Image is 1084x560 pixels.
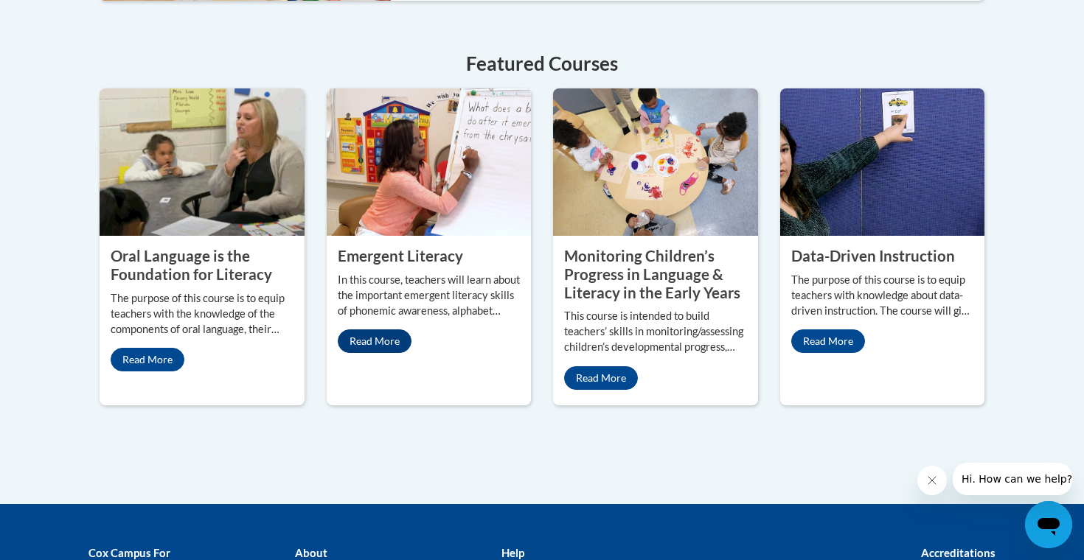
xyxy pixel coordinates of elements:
[917,466,947,495] iframe: Close message
[564,366,638,390] a: Read More
[501,546,524,559] b: Help
[791,329,865,353] a: Read More
[338,247,463,265] property: Emergent Literacy
[1025,501,1072,548] iframe: Button to launch messaging window
[564,247,740,301] property: Monitoring Children’s Progress in Language & Literacy in the Early Years
[953,463,1072,495] iframe: Message from company
[338,329,411,353] a: Read More
[111,348,184,371] a: Read More
[553,88,758,236] img: Monitoring Children’s Progress in Language & Literacy in the Early Years
[791,247,955,265] property: Data-Driven Instruction
[338,273,521,319] p: In this course, teachers will learn about the important emergent literacy skills of phonemic awar...
[791,273,974,319] p: The purpose of this course is to equip teachers with knowledge about data-driven instruction. The...
[111,247,272,283] property: Oral Language is the Foundation for Literacy
[88,546,170,559] b: Cox Campus For
[111,291,293,337] p: The purpose of this course is to equip teachers with the knowledge of the components of oral lang...
[295,546,327,559] b: About
[327,88,532,236] img: Emergent Literacy
[564,309,747,355] p: This course is intended to build teachers’ skills in monitoring/assessing children’s developmenta...
[921,546,996,559] b: Accreditations
[780,88,985,236] img: Data-Driven Instruction
[100,49,984,78] h4: Featured Courses
[100,88,305,236] img: Oral Language is the Foundation for Literacy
